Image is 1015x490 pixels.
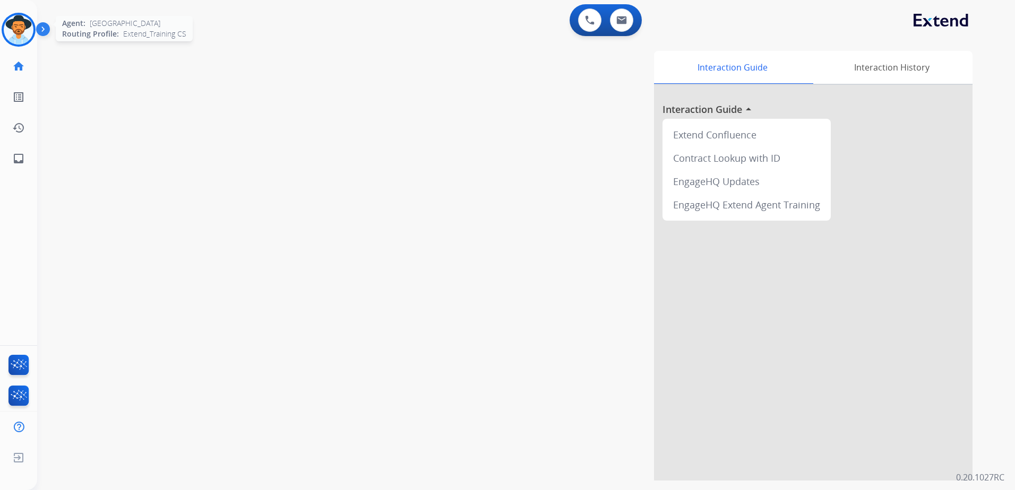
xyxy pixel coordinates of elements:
[62,29,119,39] span: Routing Profile:
[12,152,25,165] mat-icon: inbox
[654,51,811,84] div: Interaction Guide
[12,60,25,73] mat-icon: home
[667,193,827,216] div: EngageHQ Extend Agent Training
[811,51,973,84] div: Interaction History
[667,170,827,193] div: EngageHQ Updates
[62,18,85,29] span: Agent:
[123,29,186,39] span: Extend_Training CS
[12,121,25,134] mat-icon: history
[667,146,827,170] div: Contract Lookup with ID
[4,15,33,45] img: avatar
[667,123,827,146] div: Extend Confluence
[12,91,25,103] mat-icon: list_alt
[956,471,1004,484] p: 0.20.1027RC
[90,18,160,29] span: [GEOGRAPHIC_DATA]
